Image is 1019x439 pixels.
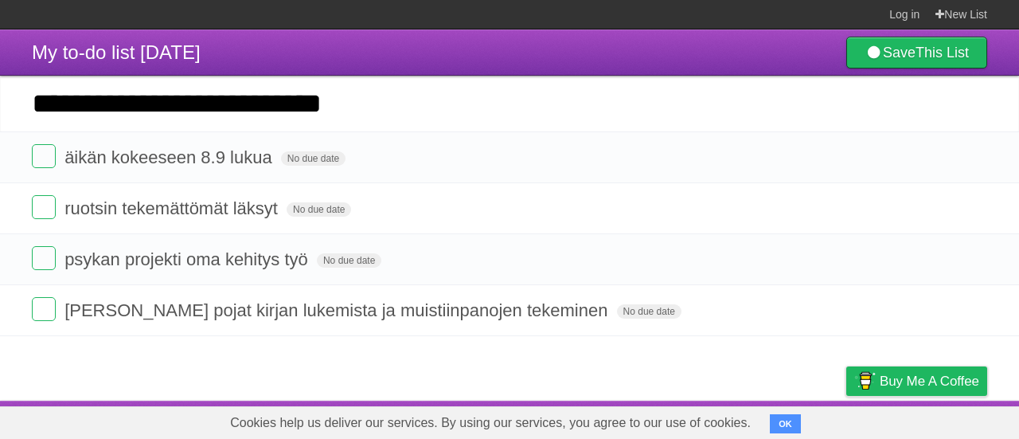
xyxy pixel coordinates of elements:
[826,405,867,435] a: Privacy
[771,405,806,435] a: Terms
[32,297,56,321] label: Done
[770,414,801,433] button: OK
[64,300,611,320] span: [PERSON_NAME] pojat kirjan lukemista ja muistiinpanojen tekeminen
[214,407,767,439] span: Cookies help us deliver our services. By using our services, you agree to our use of cookies.
[317,253,381,268] span: No due date
[64,198,282,218] span: ruotsin tekemättömät läksyt
[846,366,987,396] a: Buy me a coffee
[617,304,681,319] span: No due date
[287,202,351,217] span: No due date
[846,37,987,69] a: SaveThis List
[32,195,56,219] label: Done
[32,41,201,63] span: My to-do list [DATE]
[32,144,56,168] label: Done
[854,367,876,394] img: Buy me a coffee
[916,45,969,61] b: This List
[281,151,346,166] span: No due date
[64,249,312,269] span: psykan projekti oma kehitys työ
[687,405,752,435] a: Developers
[634,405,668,435] a: About
[880,367,979,395] span: Buy me a coffee
[887,405,987,435] a: Suggest a feature
[32,246,56,270] label: Done
[64,147,276,167] span: äikän kokeeseen 8.9 lukua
